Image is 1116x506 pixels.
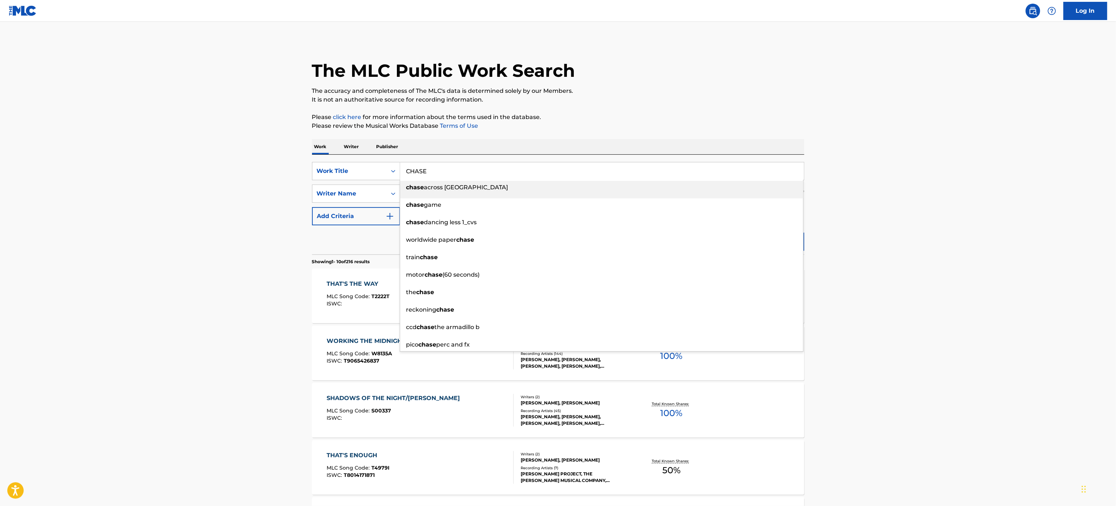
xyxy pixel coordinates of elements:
[1082,478,1086,500] div: Drag
[439,122,478,129] a: Terms of Use
[312,87,804,95] p: The accuracy and completeness of The MLC's data is determined solely by our Members.
[443,271,480,278] span: (60 seconds)
[327,350,371,357] span: MLC Song Code :
[333,114,362,120] a: click here
[327,357,344,364] span: ISWC :
[317,189,382,198] div: Writer Name
[660,349,683,363] span: 100 %
[1045,4,1059,18] div: Help
[312,326,804,380] a: WORKING THE MIDNIGHT SHIFTMLC Song Code:W8135AISWC:T9065426837Writers (3)[PERSON_NAME], SUMMER, [...
[521,457,631,463] div: [PERSON_NAME], [PERSON_NAME]
[312,122,804,130] p: Please review the Musical Works Database
[327,407,371,414] span: MLC Song Code :
[327,300,344,307] span: ISWC :
[371,407,391,414] span: S00337
[435,324,480,331] span: the armadillo b
[521,465,631,471] div: Recording Artists ( 7 )
[424,201,442,208] span: game
[457,236,474,243] strong: chase
[521,356,631,369] div: [PERSON_NAME], [PERSON_NAME], [PERSON_NAME], [PERSON_NAME], [PERSON_NAME], [PERSON_NAME], [PERSON...
[660,407,683,420] span: 100 %
[312,162,804,254] form: Search Form
[312,139,329,154] p: Work
[420,254,438,261] strong: chase
[406,201,424,208] strong: chase
[417,289,434,296] strong: chase
[406,289,417,296] span: the
[406,254,420,261] span: train
[406,341,419,348] span: pico
[521,408,631,414] div: Recording Artists ( 45 )
[419,341,437,348] strong: chase
[374,139,401,154] p: Publisher
[312,60,575,82] h1: The MLC Public Work Search
[371,293,390,300] span: T2222T
[406,306,437,313] span: reckoning
[327,293,371,300] span: MLC Song Code :
[662,464,681,477] span: 50 %
[327,394,464,403] div: SHADOWS OF THE NIGHT/[PERSON_NAME]
[406,184,424,191] strong: chase
[327,451,390,460] div: THAT'S ENOUGH
[1029,7,1037,15] img: search
[406,219,424,226] strong: chase
[344,472,375,478] span: T8014171871
[521,400,631,406] div: [PERSON_NAME], [PERSON_NAME]
[317,167,382,175] div: Work Title
[327,472,344,478] span: ISWC :
[342,139,361,154] p: Writer
[327,465,371,471] span: MLC Song Code :
[312,113,804,122] p: Please for more information about the terms used in the database.
[521,351,631,356] div: Recording Artists ( 144 )
[312,383,804,438] a: SHADOWS OF THE NIGHT/[PERSON_NAME]MLC Song Code:S00337ISWC:Writers (2)[PERSON_NAME], [PERSON_NAME...
[406,324,417,331] span: ccd
[9,5,37,16] img: MLC Logo
[424,184,508,191] span: across [GEOGRAPHIC_DATA]
[417,324,435,331] strong: chase
[312,269,804,323] a: THAT'S THE WAYMLC Song Code:T2222TISWC:Writers (2)[PERSON_NAME], [PERSON_NAME]Recording Artists (...
[425,271,443,278] strong: chase
[652,401,691,407] p: Total Known Shares:
[1026,4,1040,18] a: Public Search
[406,236,457,243] span: worldwide paper
[344,357,379,364] span: T9065426837
[327,280,390,288] div: THAT'S THE WAY
[386,212,394,221] img: 9d2ae6d4665cec9f34b9.svg
[312,440,804,495] a: THAT'S ENOUGHMLC Song Code:T4979IISWC:T8014171871Writers (2)[PERSON_NAME], [PERSON_NAME]Recording...
[327,415,344,421] span: ISWC :
[371,350,392,357] span: W8135A
[652,458,691,464] p: Total Known Shares:
[424,219,477,226] span: dancing less 1_cvs
[312,95,804,104] p: It is not an authoritative source for recording information.
[312,258,370,265] p: Showing 1 - 10 of 216 results
[1064,2,1107,20] a: Log In
[437,306,454,313] strong: chase
[327,337,429,345] div: WORKING THE MIDNIGHT SHIFT
[1048,7,1056,15] img: help
[371,465,390,471] span: T4979I
[437,341,470,348] span: perc and fx
[521,451,631,457] div: Writers ( 2 )
[312,207,400,225] button: Add Criteria
[406,271,425,278] span: motor
[521,414,631,427] div: [PERSON_NAME], [PERSON_NAME], [PERSON_NAME], [PERSON_NAME], [PERSON_NAME]
[521,394,631,400] div: Writers ( 2 )
[1080,471,1116,506] iframe: Chat Widget
[521,471,631,484] div: [PERSON_NAME] PROJECT, THE [PERSON_NAME] MUSICAL COMPANY, [PERSON_NAME] PROJECT, [PERSON_NAME] PR...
